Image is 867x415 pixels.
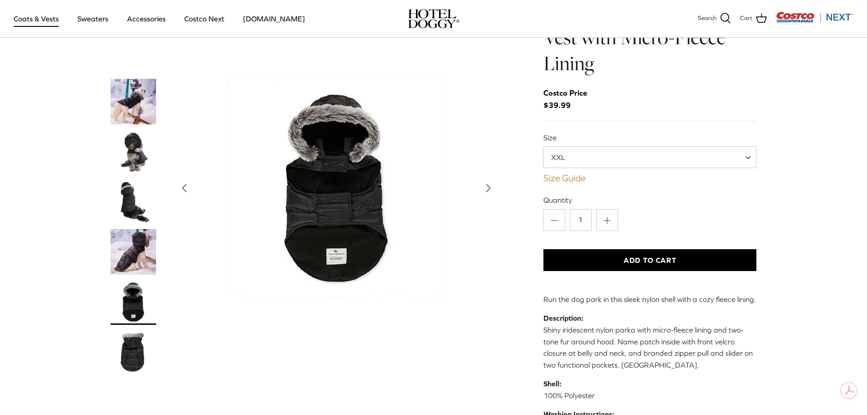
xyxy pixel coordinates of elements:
[174,178,194,198] button: Previous
[543,249,757,271] button: Add to Cart
[111,129,156,174] a: Thumbnail Link
[543,173,757,184] a: Size Guide
[176,3,233,34] a: Costco Next
[111,279,156,325] a: Thumbnail Link
[69,3,117,34] a: Sweaters
[698,13,731,25] a: Search
[543,294,757,306] p: Run the dog park in this sleek nylon shell with a cozy fleece lining.
[119,3,174,34] a: Accessories
[235,3,313,34] a: [DOMAIN_NAME]
[5,3,67,34] a: Coats & Vests
[740,13,767,25] a: Cart
[408,9,459,28] img: hoteldoggycom
[740,14,752,23] span: Cart
[543,313,757,371] p: Shiny iridescent nylon parka with micro-fleece lining and two-tone fur around hood. Name patch in...
[111,329,156,375] a: Thumbnail Link
[408,9,459,28] a: hoteldoggy.com hoteldoggycom
[478,178,498,198] button: Next
[776,11,853,23] img: Costco Next
[776,17,853,24] a: Visit Costco Next
[174,79,498,297] a: Show Gallery
[111,79,156,124] a: Thumbnail Link
[544,152,583,162] span: XXL
[543,379,561,388] strong: Shell:
[543,87,587,99] div: Costco Price
[543,378,757,401] p: 100% Polyester
[543,133,757,143] label: Size
[543,195,757,205] label: Quantity
[543,146,757,168] span: XXL
[111,179,156,225] a: Thumbnail Link
[698,14,716,23] span: Search
[570,209,592,231] input: Quantity
[543,314,583,322] strong: Description:
[111,229,156,275] a: Thumbnail Link
[543,87,596,112] span: $39.99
